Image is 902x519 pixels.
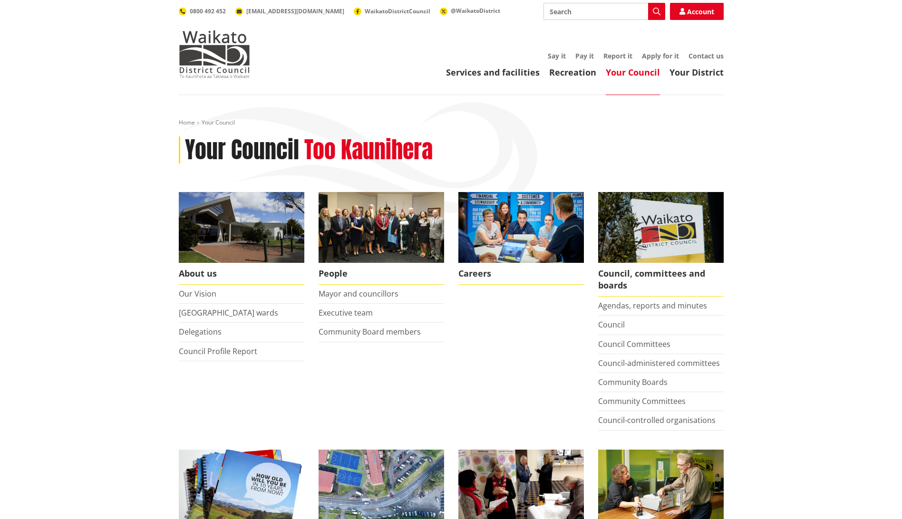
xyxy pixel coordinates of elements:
[179,288,216,299] a: Our Vision
[458,263,584,285] span: Careers
[598,377,668,387] a: Community Boards
[670,3,724,20] a: Account
[235,7,344,15] a: [EMAIL_ADDRESS][DOMAIN_NAME]
[598,300,707,311] a: Agendas, reports and minutes
[543,3,665,20] input: Search input
[179,30,250,78] img: Waikato District Council - Te Kaunihera aa Takiwaa o Waikato
[304,136,433,164] h2: Too Kaunihera
[598,263,724,297] span: Council, committees and boards
[179,263,304,285] span: About us
[606,67,660,78] a: Your Council
[598,358,720,368] a: Council-administered committees
[202,118,235,126] span: Your Council
[598,192,724,297] a: Waikato-District-Council-sign Council, committees and boards
[598,339,670,349] a: Council Committees
[179,119,724,127] nav: breadcrumb
[458,192,584,263] img: Office staff in meeting - Career page
[603,51,632,60] a: Report it
[446,67,540,78] a: Services and facilities
[458,192,584,285] a: Careers
[451,7,500,15] span: @WaikatoDistrict
[319,308,373,318] a: Executive team
[642,51,679,60] a: Apply for it
[598,319,625,330] a: Council
[179,7,226,15] a: 0800 492 452
[669,67,724,78] a: Your District
[179,118,195,126] a: Home
[319,192,444,263] img: 2022 Council
[179,192,304,263] img: WDC Building 0015
[179,192,304,285] a: WDC Building 0015 About us
[548,51,566,60] a: Say it
[575,51,594,60] a: Pay it
[598,396,686,406] a: Community Committees
[319,263,444,285] span: People
[246,7,344,15] span: [EMAIL_ADDRESS][DOMAIN_NAME]
[185,136,299,164] h1: Your Council
[179,327,222,337] a: Delegations
[440,7,500,15] a: @WaikatoDistrict
[354,7,430,15] a: WaikatoDistrictCouncil
[319,288,398,299] a: Mayor and councillors
[598,192,724,263] img: Waikato-District-Council-sign
[689,51,724,60] a: Contact us
[179,346,257,356] a: Council Profile Report
[190,7,226,15] span: 0800 492 452
[179,308,278,318] a: [GEOGRAPHIC_DATA] wards
[319,192,444,285] a: 2022 Council People
[365,7,430,15] span: WaikatoDistrictCouncil
[549,67,596,78] a: Recreation
[319,327,421,337] a: Community Board members
[598,415,716,425] a: Council-controlled organisations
